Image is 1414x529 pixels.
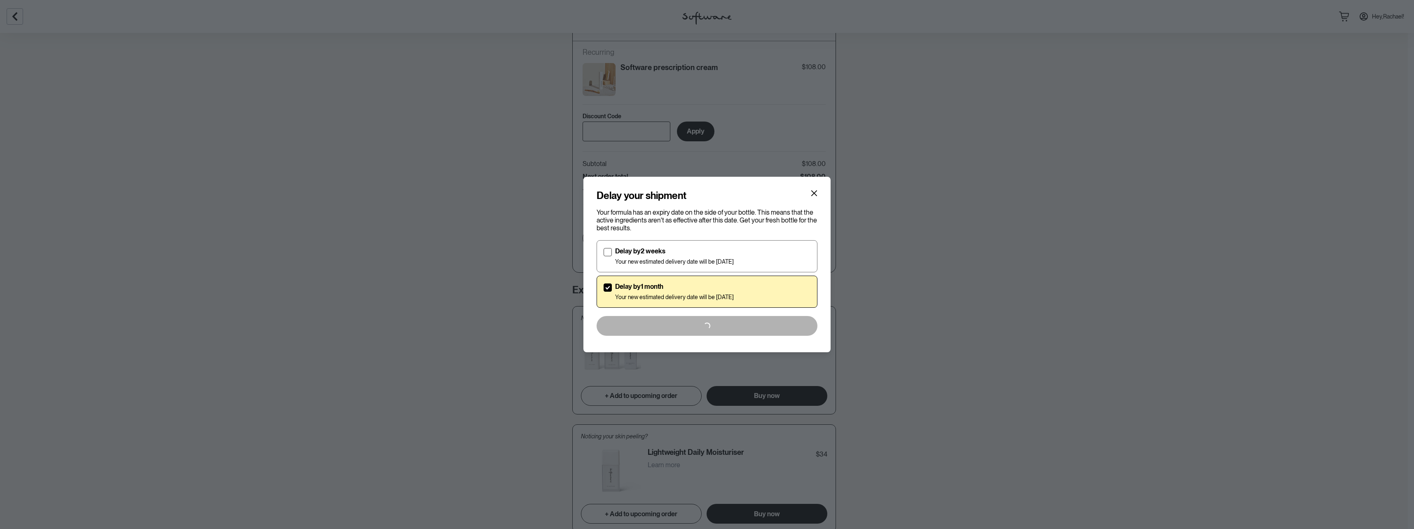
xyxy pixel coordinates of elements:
button: Close [808,187,821,200]
p: Delay by 1 month [615,283,734,290]
p: Your formula has an expiry date on the side of your bottle. This means that the active ingredient... [597,208,817,232]
p: Delay by 2 weeks [615,247,734,255]
span: Confirm [695,322,719,330]
p: Your new estimated delivery date will be [DATE] [615,294,734,301]
h4: Delay your shipment [597,190,686,202]
p: Your new estimated delivery date will be [DATE] [615,258,734,265]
